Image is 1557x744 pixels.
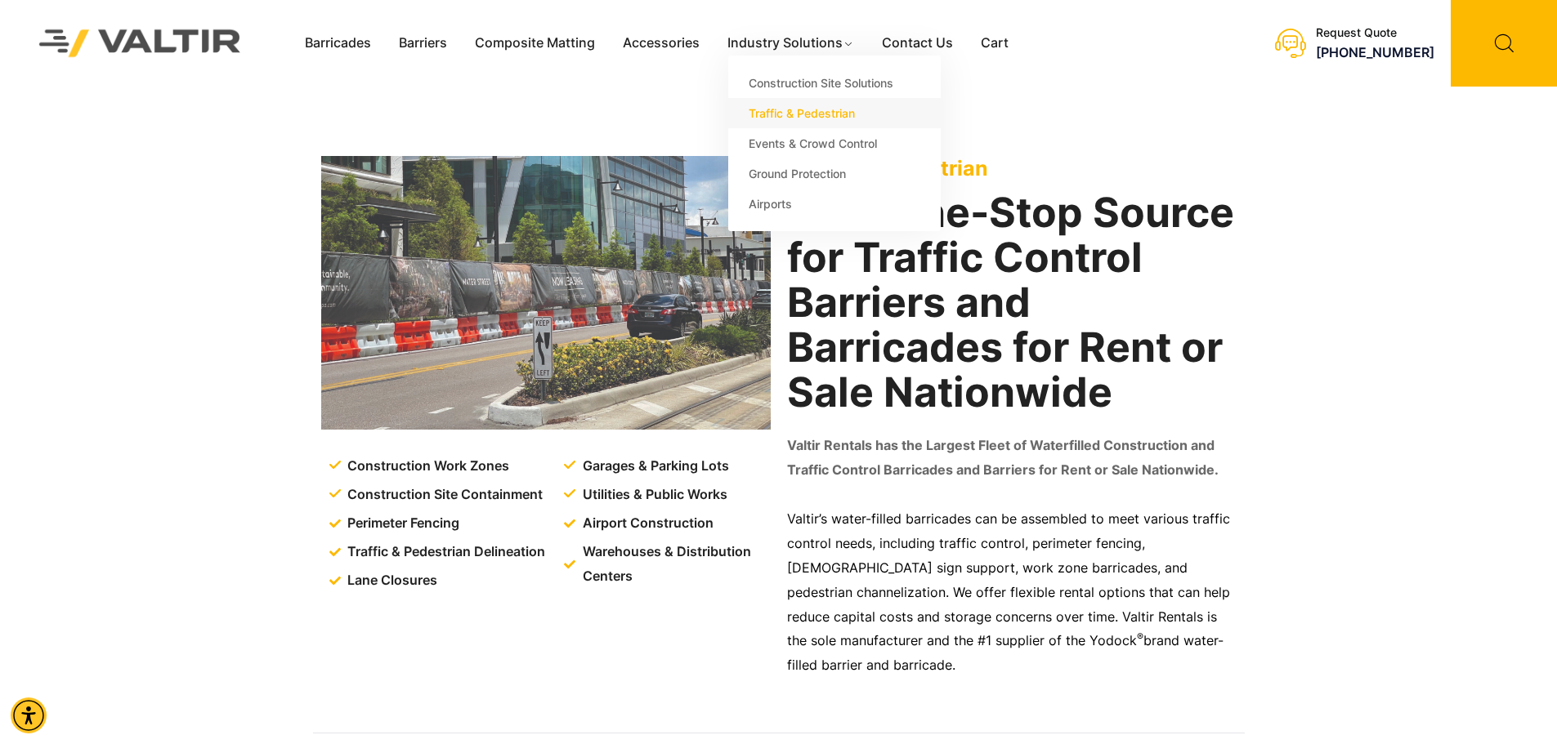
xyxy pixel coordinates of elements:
a: Barricades [291,31,385,56]
p: Valtir’s water-filled barricades can be assembled to meet various traffic control needs, includin... [787,507,1237,678]
img: Valtir Rentals [18,8,262,78]
img: Traffic & Pedestrian [321,156,771,430]
a: Barriers [385,31,461,56]
span: Airport Construction [579,511,714,536]
a: Events & Crowd Control [728,128,941,158]
span: Traffic & Pedestrian Delineation [343,540,545,564]
a: Industry Solutions [714,31,868,56]
a: Traffic & Pedestrian [728,98,941,128]
span: Garages & Parking Lots [579,454,729,479]
a: Construction Site Solutions [728,68,941,98]
a: Cart [967,31,1022,56]
span: Perimeter Fencing [343,511,459,536]
a: Composite Matting [461,31,609,56]
span: Construction Work Zones [343,454,509,479]
a: Airports [728,189,941,219]
div: Request Quote [1316,26,1434,40]
span: Utilities & Public Works [579,483,727,507]
a: Contact Us [868,31,967,56]
sup: ® [1137,630,1143,643]
a: Accessories [609,31,714,56]
div: Accessibility Menu [11,697,47,733]
h2: Your One-Stop Source for Traffic Control Barriers and Barricades for Rent or Sale Nationwide [787,190,1237,415]
p: Valtir Rentals has the Largest Fleet of Waterfilled Construction and Traffic Control Barricades a... [787,434,1237,483]
p: Traffic & Pedestrian [787,156,1237,180]
span: Construction Site Containment [343,483,543,507]
a: call (888) 496-3625 [1316,44,1434,60]
a: Ground Protection [728,158,941,189]
span: Lane Closures [343,568,437,593]
span: Warehouses & Distribution Centers [579,540,774,589]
